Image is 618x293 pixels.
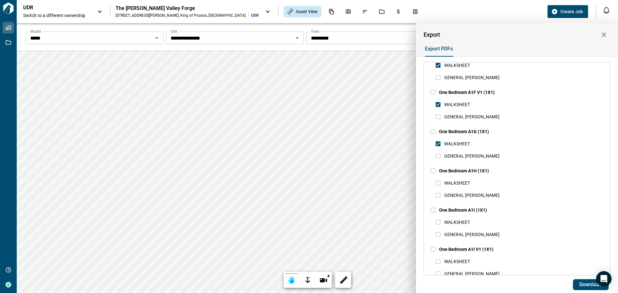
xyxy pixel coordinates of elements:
[444,153,500,159] span: GENERAL [PERSON_NAME]
[439,129,489,134] span: One Bedroom A1G (1X1)
[444,141,470,146] span: WALKSHEET
[596,271,612,287] div: Open Intercom Messenger
[439,207,487,213] span: One Bedroom A1I (1X1)
[439,247,493,252] span: One Bedroom A1I V1 (1X1)
[444,220,470,225] span: WALKSHEET
[439,90,495,95] span: One Bedroom A1F V1 (1X1)
[439,168,489,173] span: One Bedroom A1H (1X1)
[444,114,500,119] span: GENERAL [PERSON_NAME]
[573,279,609,290] button: Download
[444,63,470,68] span: WALKSHEET
[444,75,500,80] span: GENERAL [PERSON_NAME]
[425,46,453,52] span: Export PDFs
[579,281,602,288] span: Download
[444,232,500,237] span: GENERAL [PERSON_NAME]
[444,193,500,198] span: GENERAL [PERSON_NAME]
[418,41,610,57] div: base tabs
[444,180,470,186] span: WALKSHEET
[424,32,440,38] span: Export
[444,271,500,276] span: GENERAL [PERSON_NAME]
[444,102,470,107] span: WALKSHEET
[444,259,470,264] span: WALKSHEET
